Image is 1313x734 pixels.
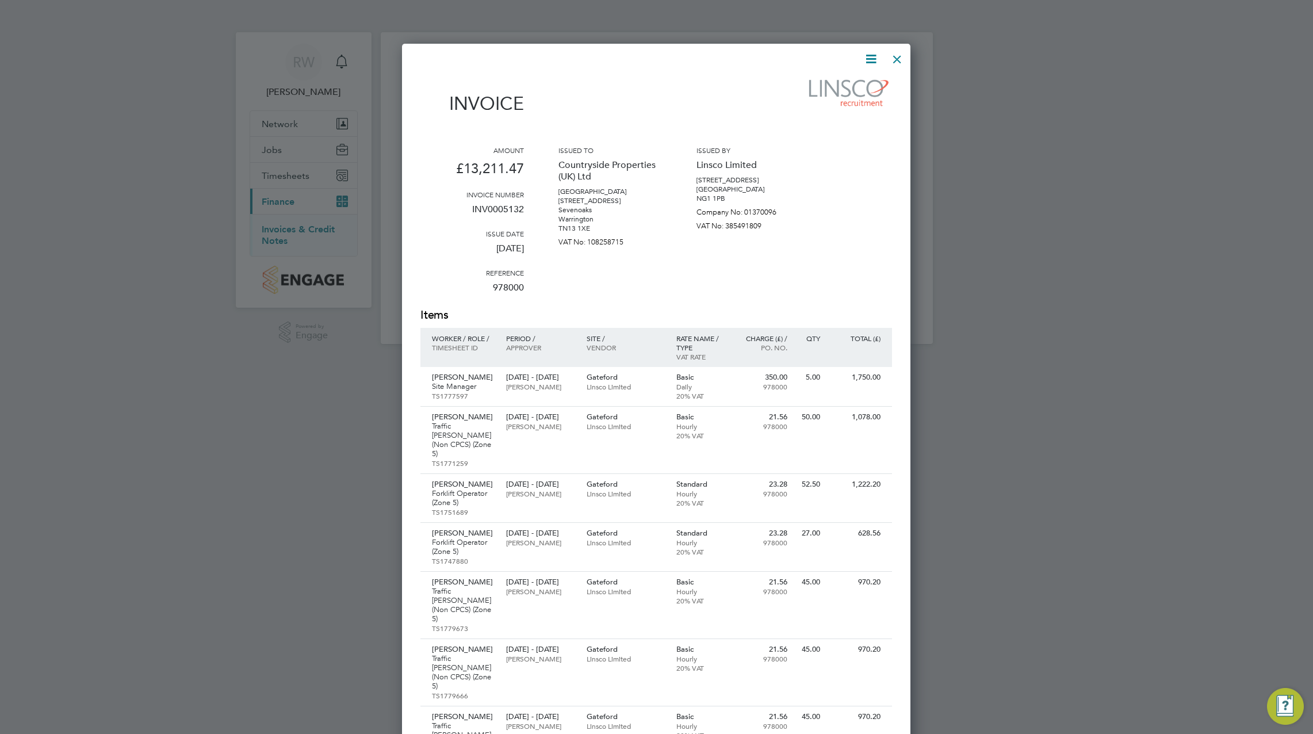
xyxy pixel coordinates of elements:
p: 978000 [737,422,787,431]
p: 1,078.00 [832,412,881,422]
p: Gateford [587,373,665,382]
p: Hourly [676,538,726,547]
h1: Invoice [420,93,524,114]
p: Linsco Limited [587,721,665,731]
p: 23.28 [737,529,787,538]
p: 20% VAT [676,431,726,440]
p: Gateford [587,480,665,489]
p: [DATE] - [DATE] [506,480,575,489]
p: 20% VAT [676,498,726,507]
p: 21.56 [737,645,787,654]
p: [GEOGRAPHIC_DATA] [696,185,800,194]
p: Po. No. [737,343,787,352]
p: Total (£) [832,334,881,343]
p: 52.50 [799,480,820,489]
p: 20% VAT [676,547,726,556]
p: Basic [676,645,726,654]
p: Gateford [587,578,665,587]
p: 20% VAT [676,596,726,605]
p: 628.56 [832,529,881,538]
p: 978000 [737,538,787,547]
p: Linsco Limited [587,489,665,498]
p: [PERSON_NAME] [506,489,575,498]
p: Countryside Properties (UK) Ltd [558,155,662,187]
h2: Items [420,307,892,323]
p: Period / [506,334,575,343]
p: [PERSON_NAME] [506,721,575,731]
p: Vendor [587,343,665,352]
p: Basic [676,373,726,382]
p: 970.20 [832,645,881,654]
p: £13,211.47 [420,155,524,190]
p: 20% VAT [676,663,726,672]
p: QTY [799,334,820,343]
p: [PERSON_NAME] [506,422,575,431]
p: Linsco Limited [696,155,800,175]
p: [PERSON_NAME] [506,654,575,663]
p: [STREET_ADDRESS] [558,196,662,205]
p: 45.00 [799,645,820,654]
p: Gateford [587,645,665,654]
p: Linsco Limited [587,538,665,547]
p: 45.00 [799,712,820,721]
p: Charge (£) / [737,334,787,343]
p: Forklift Operator (Zone 5) [432,538,495,556]
p: Hourly [676,489,726,498]
p: [PERSON_NAME] [506,587,575,596]
p: Basic [676,412,726,422]
h3: Invoice number [420,190,524,199]
p: [PERSON_NAME] [432,712,495,721]
p: 23.28 [737,480,787,489]
p: [STREET_ADDRESS] [696,175,800,185]
p: Linsco Limited [587,654,665,663]
p: [PERSON_NAME] [432,480,495,489]
p: Linsco Limited [587,382,665,391]
p: Basic [676,712,726,721]
p: [DATE] [420,238,524,268]
p: 978000 [737,489,787,498]
p: 978000 [737,654,787,663]
p: Linsco Limited [587,587,665,596]
p: Gateford [587,712,665,721]
p: Warrington [558,215,662,224]
p: [PERSON_NAME] [432,645,495,654]
p: 978000 [737,587,787,596]
p: Timesheet ID [432,343,495,352]
p: Daily [676,382,726,391]
p: [PERSON_NAME] [432,373,495,382]
h3: Issue date [420,229,524,238]
p: Hourly [676,422,726,431]
p: TS1777597 [432,391,495,400]
p: Worker / Role / [432,334,495,343]
p: [PERSON_NAME] [506,382,575,391]
p: Traffic [PERSON_NAME] (Non CPCS) (Zone 5) [432,654,495,691]
p: Standard [676,480,726,489]
p: Linsco Limited [587,422,665,431]
p: 20% VAT [676,391,726,400]
p: 1,750.00 [832,373,881,382]
p: Site / [587,334,665,343]
p: [PERSON_NAME] [506,538,575,547]
p: 45.00 [799,578,820,587]
p: [DATE] - [DATE] [506,645,575,654]
p: 350.00 [737,373,787,382]
p: VAT rate [676,352,726,361]
p: Gateford [587,529,665,538]
p: 970.20 [832,712,881,721]
img: linsco-logo-remittance.png [803,75,892,110]
h3: Reference [420,268,524,277]
p: 970.20 [832,578,881,587]
h3: Issued to [558,146,662,155]
p: [DATE] - [DATE] [506,712,575,721]
p: 978000 [737,721,787,731]
p: TN13 1XE [558,224,662,233]
p: [PERSON_NAME] [432,412,495,422]
p: Approver [506,343,575,352]
p: Hourly [676,654,726,663]
p: [GEOGRAPHIC_DATA] [558,187,662,196]
p: Forklift Operator (Zone 5) [432,489,495,507]
p: Hourly [676,721,726,731]
p: INV0005132 [420,199,524,229]
p: Hourly [676,587,726,596]
p: [DATE] - [DATE] [506,412,575,422]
